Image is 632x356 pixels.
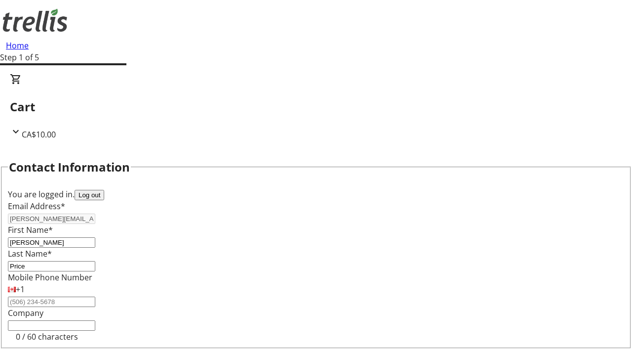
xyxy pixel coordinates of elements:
h2: Contact Information [9,158,130,176]
input: (506) 234-5678 [8,297,95,307]
label: Email Address* [8,201,65,212]
label: Last Name* [8,248,52,259]
span: CA$10.00 [22,129,56,140]
h2: Cart [10,98,622,116]
label: Company [8,308,43,318]
div: You are logged in. [8,188,624,200]
button: Log out [75,190,104,200]
div: CartCA$10.00 [10,73,622,140]
label: First Name* [8,224,53,235]
label: Mobile Phone Number [8,272,92,283]
tr-character-limit: 0 / 60 characters [16,331,78,342]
